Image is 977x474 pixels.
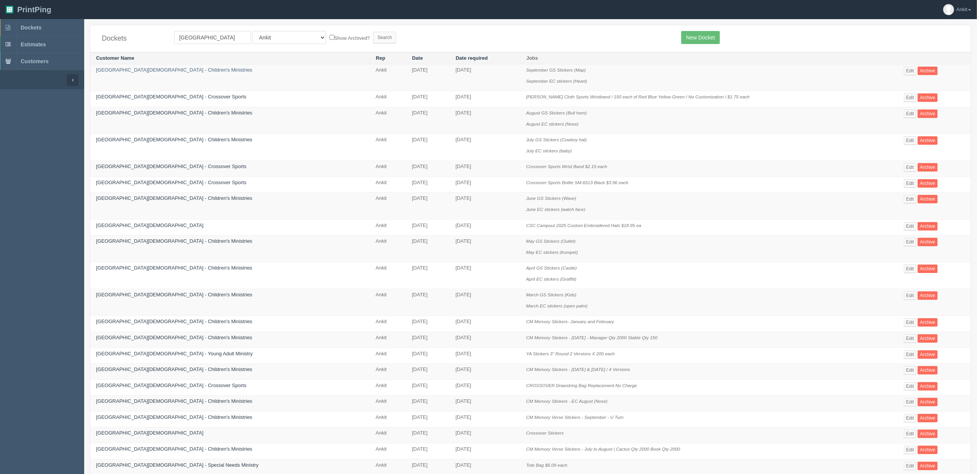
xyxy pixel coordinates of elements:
[904,462,917,470] a: Edit
[904,366,917,374] a: Edit
[406,289,450,316] td: [DATE]
[406,177,450,193] td: [DATE]
[918,222,938,230] a: Archive
[370,107,406,134] td: Ankit
[96,462,259,468] a: [GEOGRAPHIC_DATA][DEMOGRAPHIC_DATA] - Special Needs Ministry
[450,262,520,289] td: [DATE]
[450,64,520,91] td: [DATE]
[450,379,520,396] td: [DATE]
[450,316,520,332] td: [DATE]
[370,411,406,427] td: Ankit
[406,411,450,427] td: [DATE]
[406,348,450,364] td: [DATE]
[904,382,917,391] a: Edit
[370,91,406,107] td: Ankit
[904,136,917,145] a: Edit
[904,446,917,454] a: Edit
[376,55,385,61] a: Rep
[904,179,917,188] a: Edit
[406,427,450,443] td: [DATE]
[526,446,680,451] i: CM Memory Verse Stickers - July to August | Cactus Qty 2000 Book Qty 2000
[96,319,252,324] a: [GEOGRAPHIC_DATA][DEMOGRAPHIC_DATA] - Children's Ministries
[450,177,520,193] td: [DATE]
[370,235,406,262] td: Ankit
[96,180,246,185] a: [GEOGRAPHIC_DATA][DEMOGRAPHIC_DATA] - Crossover Sports
[96,366,252,372] a: [GEOGRAPHIC_DATA][DEMOGRAPHIC_DATA] - Children's Ministries
[96,414,252,420] a: [GEOGRAPHIC_DATA][DEMOGRAPHIC_DATA] - Children's Ministries
[96,110,252,116] a: [GEOGRAPHIC_DATA][DEMOGRAPHIC_DATA] - Children's Ministries
[96,265,252,271] a: [GEOGRAPHIC_DATA][DEMOGRAPHIC_DATA] - Children's Ministries
[21,25,41,31] span: Dockets
[450,427,520,443] td: [DATE]
[370,219,406,235] td: Ankit
[904,291,917,300] a: Edit
[526,148,572,153] i: July EC stickers (baby)
[373,32,396,43] input: Search
[526,265,577,270] i: April GS Stickers (Castle)
[96,351,253,356] a: [GEOGRAPHIC_DATA][DEMOGRAPHIC_DATA] - Young Adult Ministry
[526,319,614,324] i: CM Memory Stickers- January and February
[918,265,938,273] a: Archive
[918,318,938,327] a: Archive
[526,383,637,388] i: CROSSOVER Drawstring Bag Replacement No Charge
[96,222,204,228] a: [GEOGRAPHIC_DATA][DEMOGRAPHIC_DATA]
[904,67,917,75] a: Edit
[96,430,204,436] a: [GEOGRAPHIC_DATA][DEMOGRAPHIC_DATA]
[526,292,576,297] i: March GS Stickers (Kids)
[904,110,917,118] a: Edit
[526,430,564,435] i: Crossover Stickers
[406,219,450,235] td: [DATE]
[96,446,252,452] a: [GEOGRAPHIC_DATA][DEMOGRAPHIC_DATA] - Children's Ministries
[450,161,520,177] td: [DATE]
[918,291,938,300] a: Archive
[450,332,520,348] td: [DATE]
[918,163,938,172] a: Archive
[918,195,938,203] a: Archive
[918,110,938,118] a: Archive
[406,161,450,177] td: [DATE]
[526,250,578,255] i: May EC stickers (trumpet)
[904,398,917,406] a: Edit
[96,398,252,404] a: [GEOGRAPHIC_DATA][DEMOGRAPHIC_DATA] - Children's Ministries
[918,334,938,343] a: Archive
[370,379,406,396] td: Ankit
[526,94,750,99] i: [PERSON_NAME] Cloth Sports Wristband / 150 each of Red Blue Yellow Green / No Customization / $1....
[102,35,163,42] h4: Dockets
[370,134,406,161] td: Ankit
[918,462,938,470] a: Archive
[406,64,450,91] td: [DATE]
[526,367,630,372] i: CM Memory Stickers - [DATE] & [DATE] / 4 Versions
[96,292,252,297] a: [GEOGRAPHIC_DATA][DEMOGRAPHIC_DATA] - Children's Ministries
[526,137,587,142] i: July GS Stickers (Cowboy hat)
[406,364,450,380] td: [DATE]
[450,364,520,380] td: [DATE]
[406,134,450,161] td: [DATE]
[406,443,450,459] td: [DATE]
[918,382,938,391] a: Archive
[370,193,406,219] td: Ankit
[96,55,134,61] a: Customer Name
[526,415,624,420] i: CM Memory Verse Stickers - September - U Turn
[370,427,406,443] td: Ankit
[96,163,246,169] a: [GEOGRAPHIC_DATA][DEMOGRAPHIC_DATA] - Crossover Sports
[406,396,450,412] td: [DATE]
[370,443,406,459] td: Ankit
[406,107,450,134] td: [DATE]
[918,350,938,359] a: Archive
[6,6,13,13] img: logo-3e63b451c926e2ac314895c53de4908e5d424f24456219fb08d385ab2e579770.png
[406,91,450,107] td: [DATE]
[526,121,579,126] i: August EC stickers (Nose)
[450,396,520,412] td: [DATE]
[526,351,615,356] i: YA Stickers 3" Round 2 Versions X 200 each
[904,163,917,172] a: Edit
[450,193,520,219] td: [DATE]
[370,262,406,289] td: Ankit
[450,219,520,235] td: [DATE]
[450,289,520,316] td: [DATE]
[96,238,252,244] a: [GEOGRAPHIC_DATA][DEMOGRAPHIC_DATA] - Children's Ministries
[450,411,520,427] td: [DATE]
[526,463,567,467] i: Tote Bag $6.09 each
[904,238,917,246] a: Edit
[904,430,917,438] a: Edit
[526,399,608,404] i: CM Memory Stickers - EC August (Nose)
